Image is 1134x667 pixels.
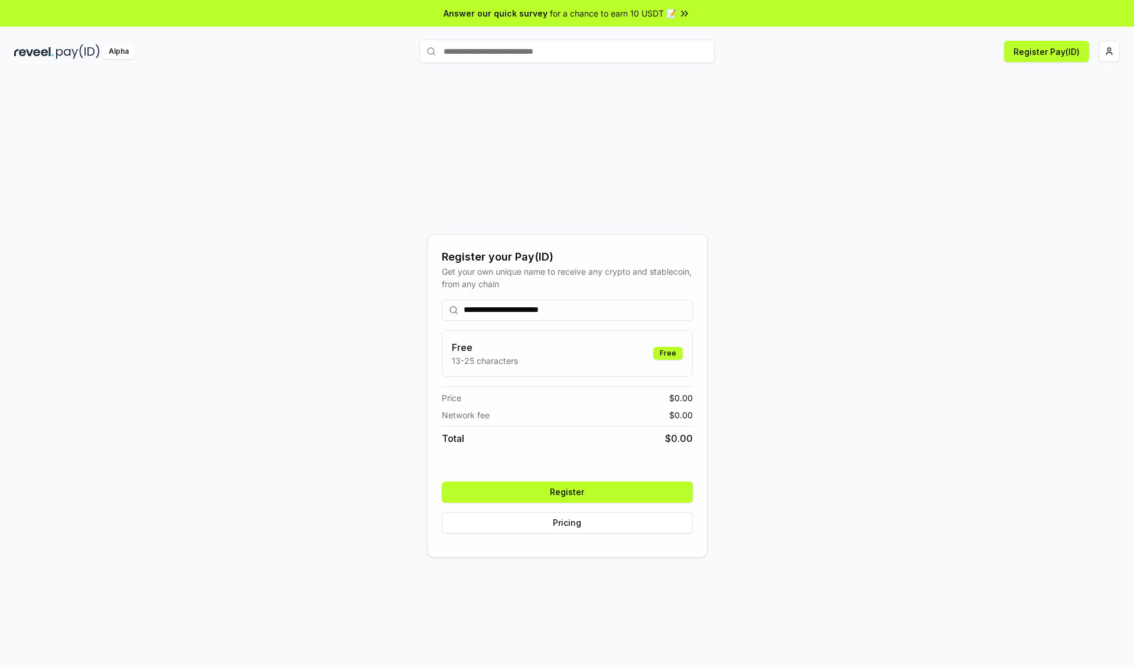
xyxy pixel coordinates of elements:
[653,347,683,360] div: Free
[452,354,518,367] p: 13-25 characters
[550,7,676,19] span: for a chance to earn 10 USDT 📝
[442,431,464,445] span: Total
[444,7,548,19] span: Answer our quick survey
[442,409,490,421] span: Network fee
[665,431,693,445] span: $ 0.00
[442,265,693,290] div: Get your own unique name to receive any crypto and stablecoin, from any chain
[452,340,518,354] h3: Free
[14,44,54,59] img: reveel_dark
[102,44,135,59] div: Alpha
[442,481,693,503] button: Register
[1004,41,1089,62] button: Register Pay(ID)
[442,392,461,404] span: Price
[669,392,693,404] span: $ 0.00
[442,249,693,265] div: Register your Pay(ID)
[56,44,100,59] img: pay_id
[669,409,693,421] span: $ 0.00
[442,512,693,533] button: Pricing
